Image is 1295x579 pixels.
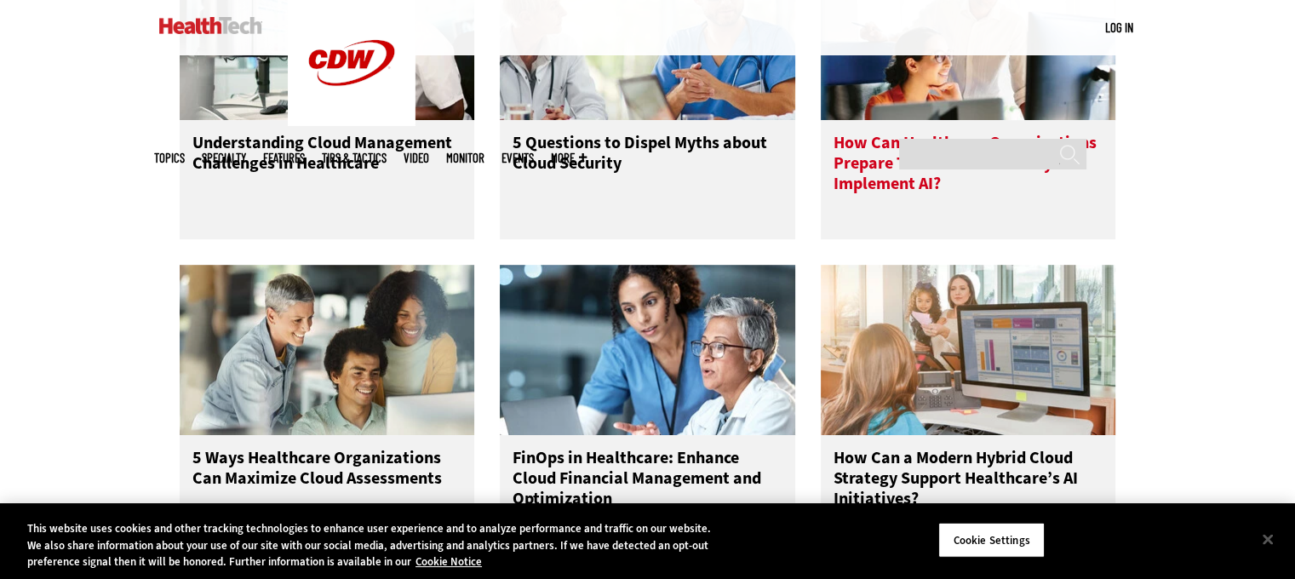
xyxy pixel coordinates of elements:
[1105,20,1133,35] a: Log in
[288,112,415,130] a: CDW
[159,17,262,34] img: Home
[938,522,1045,558] button: Cookie Settings
[834,133,1103,201] h3: How Can Healthcare Organizations Prepare Their Cloud to Safely Implement AI?
[192,448,462,516] h3: 5 Ways Healthcare Organizations Can Maximize Cloud Assessments
[263,152,305,164] a: Features
[322,152,387,164] a: Tips & Tactics
[202,152,246,164] span: Specialty
[513,448,782,516] h3: FinOps in Healthcare: Enhance Cloud Financial Management and Optimization
[834,448,1103,516] h3: How Can a Modern Hybrid Cloud Strategy Support Healthcare’s AI Initiatives?
[501,152,534,164] a: Events
[513,133,782,201] h3: 5 Questions to Dispel Myths about Cloud Security
[821,265,1116,554] a: Person exiting a healthcare office How Can a Modern Hybrid Cloud Strategy Support Healthcare’s AI...
[27,520,713,570] div: This website uses cookies and other tracking technologies to enhance user experience and to analy...
[1249,520,1286,558] button: Close
[180,265,475,554] a: Coworkers collaborating in the office 5 Ways Healthcare Organizations Can Maximize Cloud Assessments
[404,152,429,164] a: Video
[415,554,482,569] a: More information about your privacy
[500,265,795,554] a: two clinicians looking at laptop FinOps in Healthcare: Enhance Cloud Financial Management and Opt...
[551,152,587,164] span: More
[500,265,795,435] img: two clinicians looking at laptop
[1105,19,1133,37] div: User menu
[180,265,475,435] img: Coworkers collaborating in the office
[446,152,484,164] a: MonITor
[154,152,185,164] span: Topics
[821,265,1116,435] img: Person exiting a healthcare office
